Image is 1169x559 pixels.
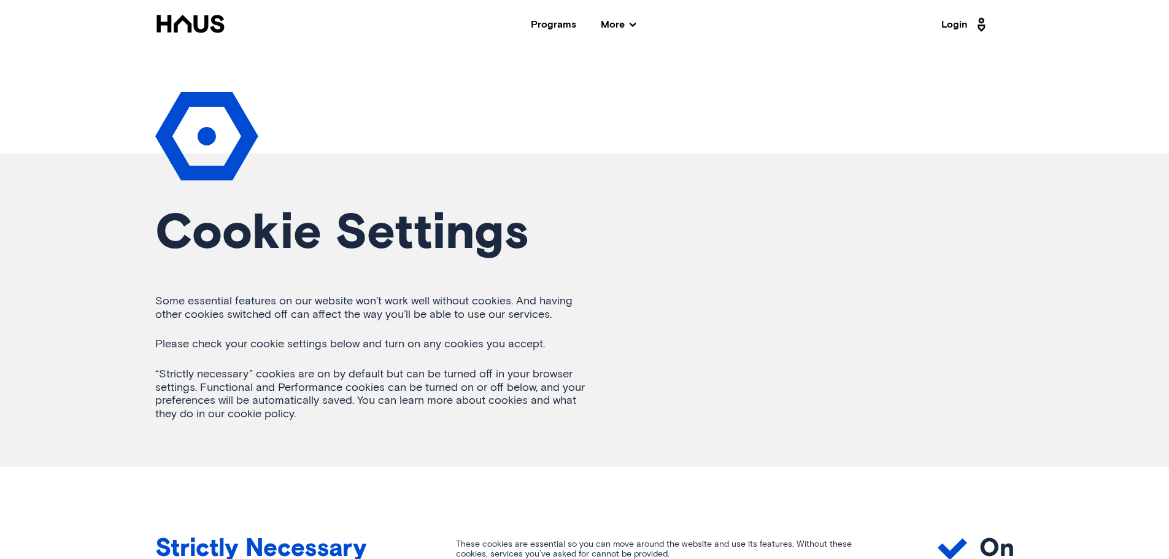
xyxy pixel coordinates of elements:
p: Some essential features on our website won’t work well without cookies. And having other cookies ... [155,295,585,322]
h1: Cookie Settings [155,209,1014,258]
span: More [601,20,636,29]
p: Please check your cookie settings below and turn on any cookies you accept. [155,338,585,352]
p: “Strictly necessary” cookies are on by default but can be turned off in your browser settings. Fu... [155,368,585,421]
a: Programs [531,20,576,29]
a: Login [941,15,989,34]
